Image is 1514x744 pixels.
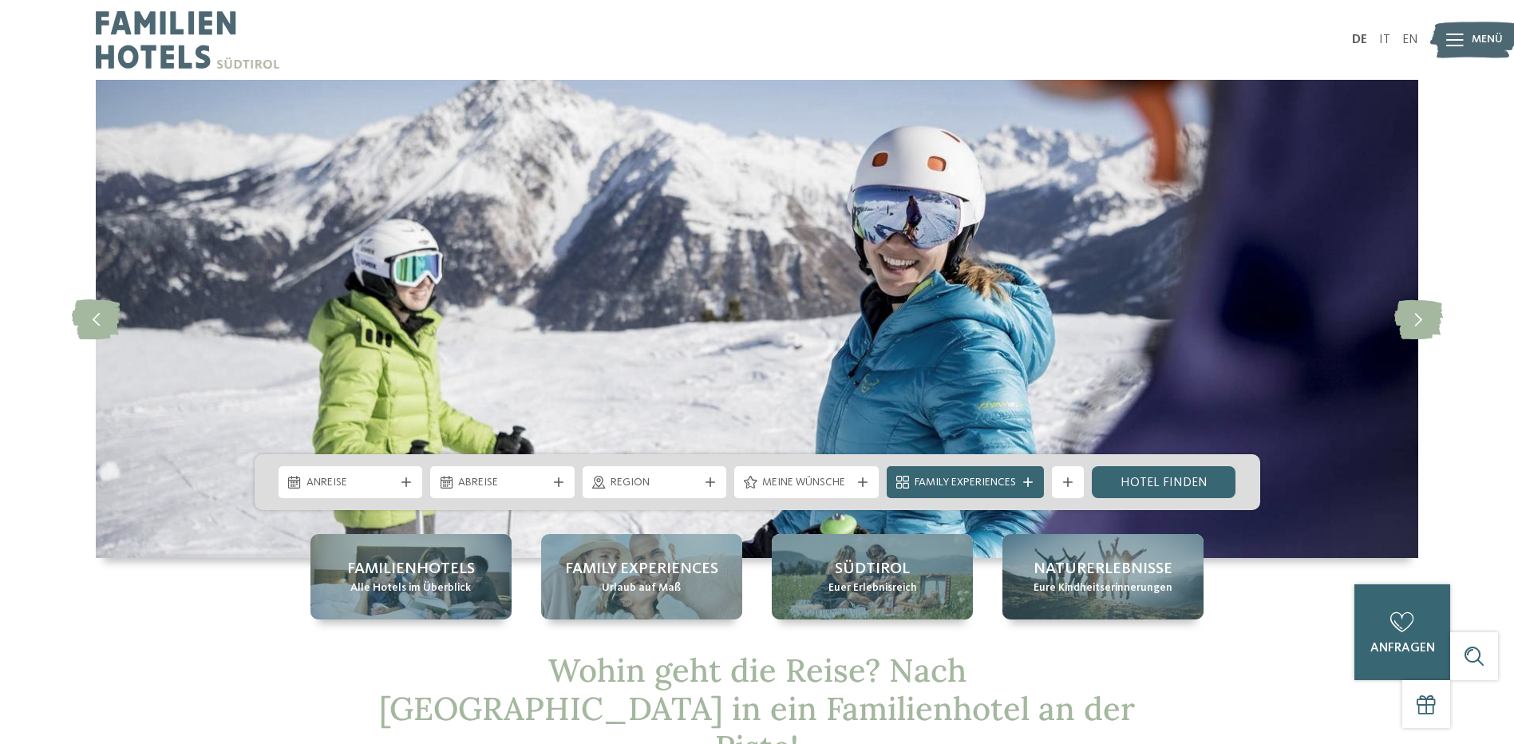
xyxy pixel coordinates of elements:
span: Eure Kindheitserinnerungen [1034,580,1172,596]
a: Familienhotel an der Piste = Spaß ohne Ende Naturerlebnisse Eure Kindheitserinnerungen [1002,534,1204,619]
span: Naturerlebnisse [1034,558,1172,580]
a: anfragen [1354,584,1450,680]
span: Family Experiences [565,558,718,580]
span: Südtirol [835,558,910,580]
a: Familienhotel an der Piste = Spaß ohne Ende Family Experiences Urlaub auf Maß [541,534,742,619]
a: DE [1352,34,1367,46]
span: Anreise [306,475,395,491]
img: Familienhotel an der Piste = Spaß ohne Ende [96,80,1418,558]
a: IT [1379,34,1390,46]
span: Familienhotels [347,558,475,580]
span: Urlaub auf Maß [602,580,681,596]
span: Menü [1472,32,1503,48]
span: Meine Wünsche [762,475,851,491]
a: EN [1402,34,1418,46]
span: Euer Erlebnisreich [828,580,917,596]
a: Familienhotel an der Piste = Spaß ohne Ende Südtirol Euer Erlebnisreich [772,534,973,619]
a: Hotel finden [1092,466,1236,498]
span: Family Experiences [915,475,1016,491]
span: Abreise [458,475,547,491]
span: anfragen [1370,642,1435,655]
span: Alle Hotels im Überblick [350,580,471,596]
span: Region [611,475,699,491]
a: Familienhotel an der Piste = Spaß ohne Ende Familienhotels Alle Hotels im Überblick [310,534,512,619]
